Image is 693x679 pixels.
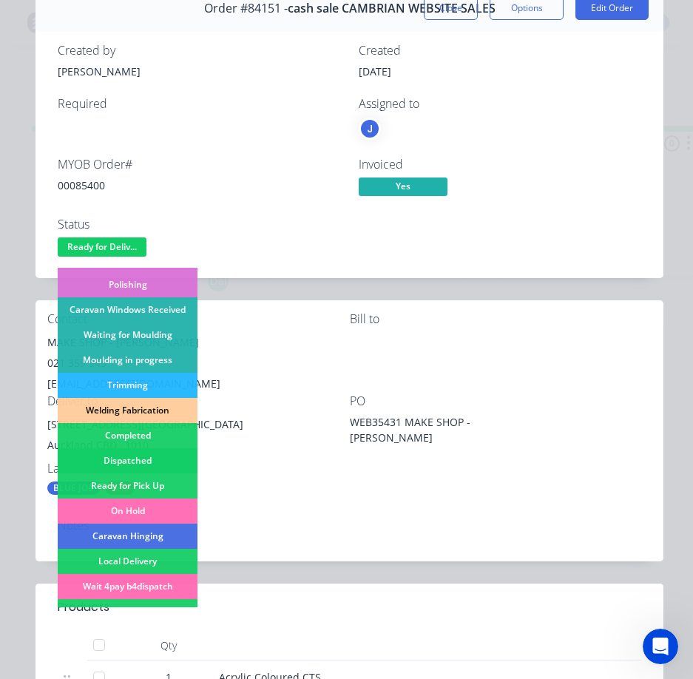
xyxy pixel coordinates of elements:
div: Labels [47,462,350,476]
div: [STREET_ADDRESS][GEOGRAPHIC_DATA]Auckland CBD , 1010 [47,414,350,462]
div: Qty [124,631,213,661]
span: cash sale CAMBRIAN WEBSITE SALES [288,1,496,16]
div: MAKE SHOP - [PERSON_NAME]021 359 945[EMAIL_ADDRESS][DOMAIN_NAME] [47,332,350,394]
div: Auckland CBD , 1010 [47,435,350,456]
div: WEB35431 MAKE SHOP - [PERSON_NAME] [350,414,535,445]
span: [DATE] [359,64,391,78]
iframe: Intercom live chat [643,629,678,664]
div: Waiting for Moulding [58,322,197,348]
div: Dispatched [58,448,197,473]
div: Required [58,97,341,111]
div: 00085400 [58,178,341,193]
span: Yes [359,178,447,196]
div: Polishing [58,272,197,297]
div: MAKE SHOP - [PERSON_NAME] [47,332,350,353]
div: [STREET_ADDRESS][GEOGRAPHIC_DATA] [47,414,350,435]
div: Welding Fabrication [58,398,197,423]
div: Assigned to [359,97,642,111]
div: Moulding in progress [58,348,197,373]
div: Completed [58,423,197,448]
span: Order #84151 - [204,1,288,16]
div: Deliver to [47,394,350,408]
div: [PERSON_NAME] [58,64,341,79]
div: Created by [58,44,341,58]
span: Ready for Deliv... [58,237,146,256]
div: Caravan Windows Received [58,297,197,322]
button: Ready for Deliv... [58,237,146,260]
button: J [359,118,381,140]
div: Trimming [58,373,197,398]
div: Status [58,217,341,232]
div: Ready for Pick Up [58,473,197,499]
div: Bill to [350,312,652,326]
div: Caravan Hinging [58,524,197,549]
div: MYOB Order # [58,158,341,172]
div: Wait 4pay b4dispatch [58,574,197,599]
div: Invoiced [359,158,642,172]
div: PO [350,394,652,408]
div: Created [359,44,642,58]
div: Local Delivery [58,549,197,574]
div: Contact [47,312,350,326]
div: Local Delivery on Board [58,599,197,624]
div: [EMAIL_ADDRESS][DOMAIN_NAME] [47,374,350,394]
div: BLUE JOB [47,482,100,495]
div: Notes [58,518,641,533]
div: On Hold [58,499,197,524]
div: 021 359 945 [47,353,350,374]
